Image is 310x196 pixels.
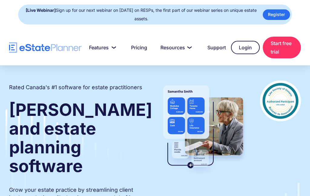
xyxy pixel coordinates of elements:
a: Features [82,41,121,54]
a: Resources [153,41,197,54]
strong: [Live Webinar] [26,8,56,13]
a: Register [263,9,290,20]
a: Start free trial [263,37,301,58]
h2: Rated Canada's #1 software for estate practitioners [9,83,142,91]
a: Pricing [124,41,150,54]
a: Support [200,41,228,54]
a: home [9,42,82,53]
strong: [PERSON_NAME] and estate planning software [9,100,152,176]
img: estate planner showing wills to their clients, using eState Planner, a leading estate planning so... [158,80,248,173]
div: Sign up for our next webinar on [DATE] on RESPs, the first part of our webinar series on unique e... [24,6,258,23]
a: Login [231,41,260,54]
